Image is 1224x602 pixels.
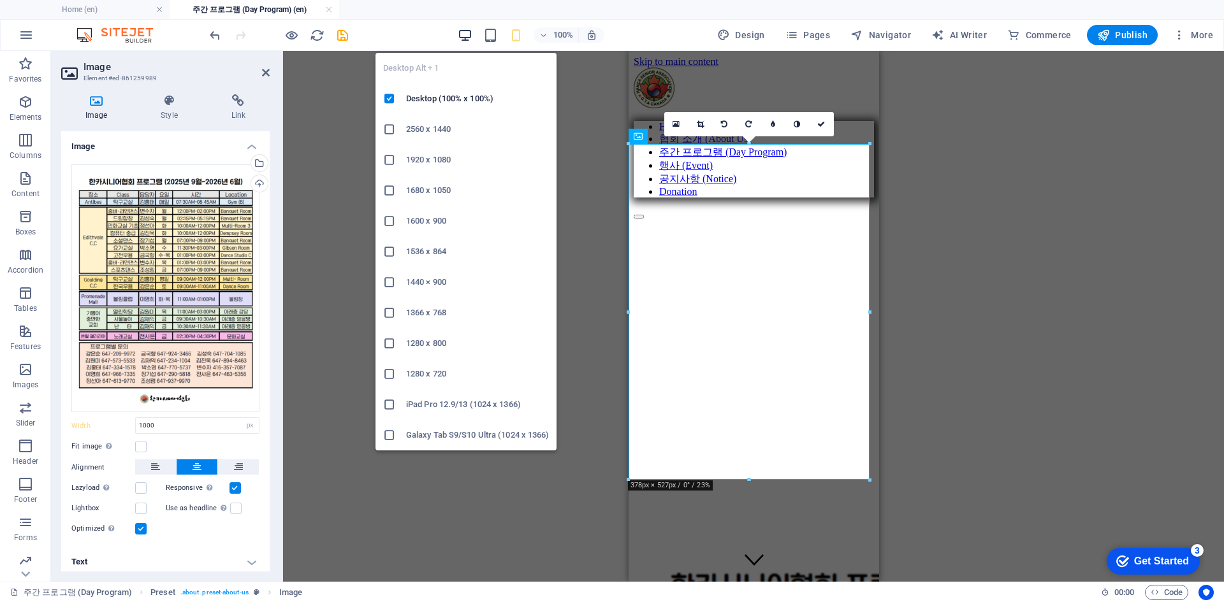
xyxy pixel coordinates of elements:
[1002,25,1077,45] button: Commerce
[14,533,37,543] p: Forms
[14,494,37,505] p: Footer
[406,275,549,290] h6: 1440 × 900
[406,213,549,229] h6: 1600 x 900
[845,25,916,45] button: Navigator
[1114,585,1134,600] span: 00 00
[712,25,770,45] button: Design
[761,112,785,136] a: Blur
[13,456,38,466] p: Header
[850,29,911,41] span: Navigator
[1101,585,1135,600] h6: Session time
[91,3,104,15] div: 3
[1173,29,1213,41] span: More
[1123,587,1125,597] span: :
[785,29,830,41] span: Pages
[11,189,40,199] p: Content
[785,112,810,136] a: Greyscale
[406,336,549,351] h6: 1280 x 800
[810,112,834,136] a: Confirm ( Ctrl ⏎ )
[406,122,549,137] h6: 2560 x 1440
[553,27,573,43] h6: 100%
[10,585,132,600] a: Click to cancel selection. Double-click to open Pages
[309,27,324,43] button: reload
[586,29,597,41] i: On resize automatically adjust zoom level to fit chosen device.
[406,366,549,382] h6: 1280 x 720
[406,305,549,320] h6: 1366 x 768
[136,94,207,121] h4: Style
[10,341,41,352] p: Features
[71,164,259,413] div: 20259-IwzpMAG1fXwjf5Oa06JSbA.png
[8,265,43,275] p: Accordion
[207,94,270,121] h4: Link
[15,227,36,237] p: Boxes
[737,112,761,136] a: Rotate right 90°
[335,27,350,43] button: save
[1087,25,1158,45] button: Publish
[1198,585,1214,600] button: Usercentrics
[406,152,549,168] h6: 1920 x 1080
[71,521,135,536] label: Optimized
[534,27,579,43] button: 100%
[150,585,175,600] span: Click to select. Double-click to edit
[254,589,259,596] i: This element is a customizable preset
[279,585,302,600] span: Click to select. Double-click to edit
[713,112,737,136] a: Rotate left 90°
[406,397,549,412] h6: iPad Pro 12.9/13 (1024 x 1366)
[712,25,770,45] div: Design (Ctrl+Alt+Y)
[1097,29,1147,41] span: Publish
[84,73,244,84] h3: Element #ed-861259989
[170,3,339,17] h4: 주간 프로그램 (Day Program) (en)
[931,29,987,41] span: AI Writer
[780,25,835,45] button: Pages
[406,183,549,198] h6: 1680 x 1050
[7,6,100,33] div: Get Started 3 items remaining, 40% complete
[406,427,549,443] h6: Galaxy Tab S9/S10 Ultra (1024 x 1366)
[71,439,135,454] label: Fit image
[717,29,765,41] span: Design
[664,112,688,136] a: Select files from the file manager, stock photos, or upload file(s)
[16,418,36,428] p: Slider
[166,501,230,516] label: Use as headline
[180,585,249,600] span: . about .preset-about-us
[1145,585,1188,600] button: Code
[207,27,222,43] button: undo
[1151,585,1183,600] span: Code
[5,5,90,16] a: Skip to main content
[1007,29,1072,41] span: Commerce
[10,150,41,161] p: Columns
[71,501,135,516] label: Lightbox
[73,27,169,43] img: Editor Logo
[9,74,41,84] p: Favorites
[208,28,222,43] i: Undo: Change image width (Ctrl+Z)
[61,94,136,121] h4: Image
[14,303,37,313] p: Tables
[84,61,270,73] h2: Image
[166,480,229,496] label: Responsive
[150,585,302,600] nav: breadcrumb
[10,112,42,122] p: Elements
[34,14,89,25] div: Get Started
[71,480,135,496] label: Lazyload
[406,91,549,106] h6: Desktop (100% x 100%)
[406,244,549,259] h6: 1536 x 864
[71,422,135,429] label: Width
[926,25,992,45] button: AI Writer
[13,380,39,390] p: Images
[61,131,270,154] h4: Image
[71,460,135,475] label: Alignment
[688,112,713,136] a: Crop mode
[61,547,270,577] h4: Text
[1168,25,1218,45] button: More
